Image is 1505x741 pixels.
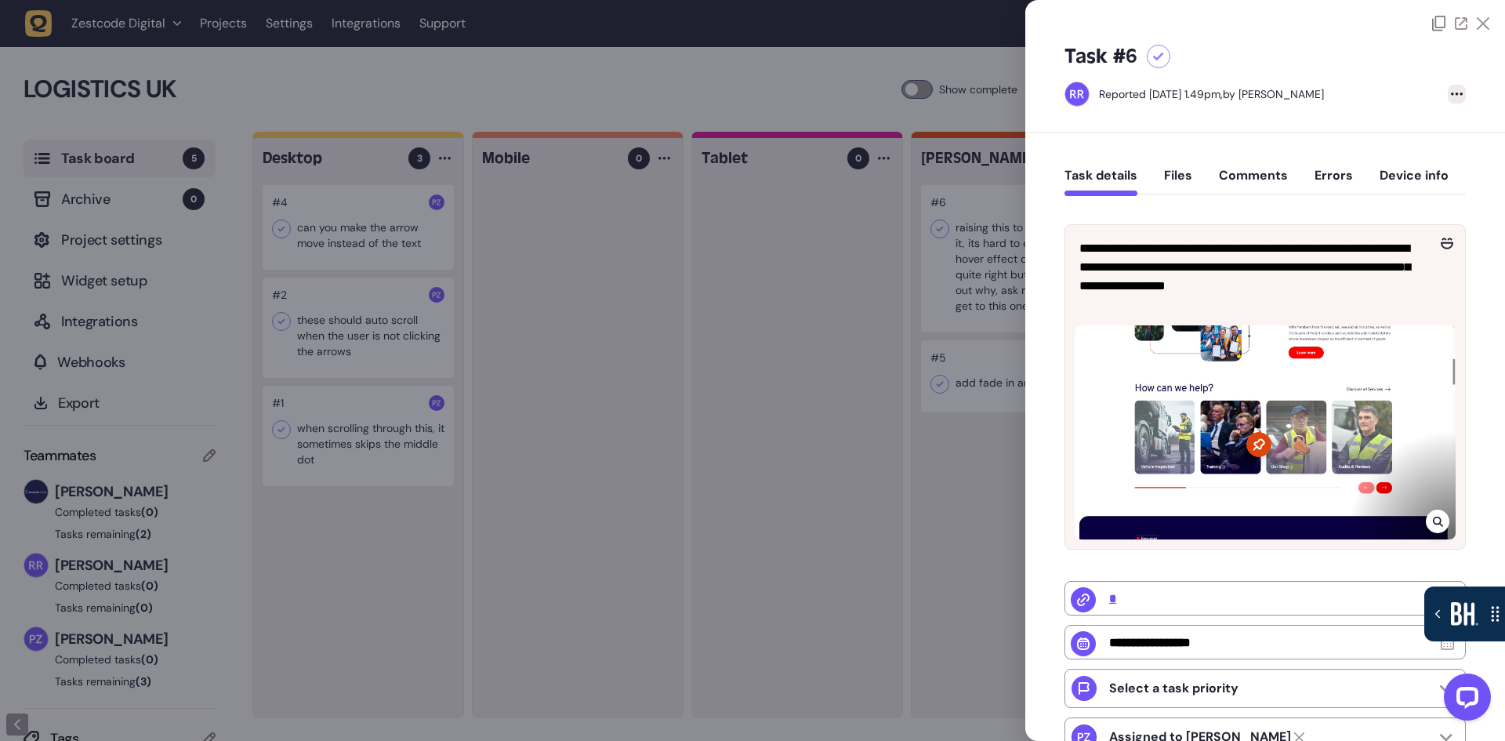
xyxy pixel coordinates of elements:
button: Device info [1380,168,1449,196]
iframe: LiveChat chat widget [1431,667,1497,733]
button: Files [1164,168,1192,196]
div: by [PERSON_NAME] [1099,86,1324,102]
button: Errors [1315,168,1353,196]
button: Comments [1219,168,1288,196]
button: Task details [1064,168,1137,196]
div: Reported [DATE] 1.49pm, [1099,87,1223,101]
img: Riki-leigh Robinson [1065,82,1089,106]
h5: Task #6 [1064,44,1137,69]
p: Select a task priority [1109,681,1238,696]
